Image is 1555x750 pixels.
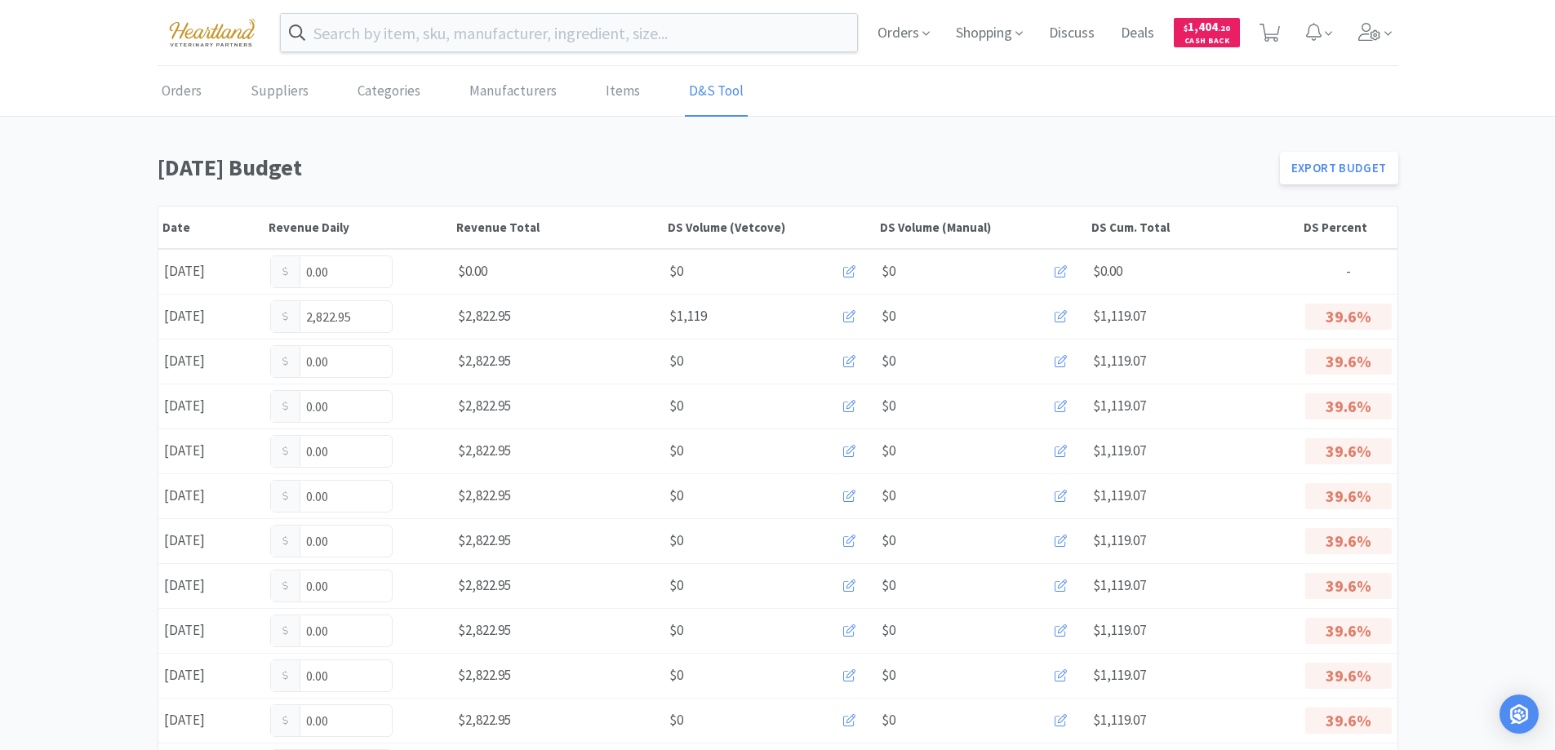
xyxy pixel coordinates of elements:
span: $0 [882,440,895,462]
div: DS Cum. Total [1091,220,1295,235]
p: 39.6% [1305,618,1392,644]
input: Search by item, sku, manufacturer, ingredient, size... [281,14,858,51]
span: $1,119 [669,305,707,327]
span: $1,119.07 [1093,486,1146,504]
div: [DATE] [158,703,264,737]
span: $1,119.07 [1093,711,1146,729]
p: 39.6% [1305,708,1392,734]
p: 39.6% [1305,393,1392,419]
span: $1,119.07 [1093,307,1146,325]
span: $0 [882,530,895,552]
span: $2,822.95 [458,352,511,370]
span: $0 [669,440,683,462]
div: [DATE] [158,659,264,692]
div: Revenue Total [456,220,660,235]
span: $1,119.07 [1093,442,1146,459]
div: Open Intercom Messenger [1499,695,1539,734]
span: $0 [882,575,895,597]
span: $0 [669,395,683,417]
span: $0 [669,709,683,731]
span: $1,119.07 [1093,531,1146,549]
span: $2,822.95 [458,307,511,325]
p: 39.6% [1305,663,1392,689]
span: $0 [882,709,895,731]
span: Cash Back [1184,37,1230,47]
div: Date [162,220,260,235]
div: [DATE] [158,524,264,557]
span: $0 [882,395,895,417]
span: $2,822.95 [458,397,511,415]
img: cad7bdf275c640399d9c6e0c56f98fd2_10.png [158,10,267,55]
span: $0 [669,350,683,372]
p: 39.6% [1305,528,1392,554]
a: $1,404.20Cash Back [1174,11,1240,55]
span: $2,822.95 [458,531,511,549]
span: $0 [882,350,895,372]
div: DS Percent [1304,220,1393,235]
a: Suppliers [247,67,313,117]
span: $0 [669,664,683,686]
span: $0 [669,619,683,641]
div: [DATE] [158,389,264,423]
div: [DATE] [158,614,264,647]
div: [DATE] [158,434,264,468]
span: $2,822.95 [458,666,511,684]
span: $1,119.07 [1093,621,1146,639]
span: $ [1184,23,1188,33]
div: DS Volume (Vetcove) [668,220,872,235]
div: [DATE] [158,255,264,288]
a: Export Budget [1280,152,1398,184]
a: Items [602,67,644,117]
p: 39.6% [1305,438,1392,464]
span: $0 [882,485,895,507]
h1: [DATE] Budget [158,149,1270,186]
span: $0 [669,485,683,507]
span: $2,822.95 [458,442,511,459]
span: $1,119.07 [1093,352,1146,370]
div: [DATE] [158,344,264,378]
a: Manufacturers [465,67,561,117]
span: $0 [669,575,683,597]
span: $1,119.07 [1093,576,1146,594]
span: $1,119.07 [1093,666,1146,684]
span: $0.00 [1093,262,1122,280]
a: Deals [1114,26,1161,41]
span: 1,404 [1184,19,1230,34]
div: [DATE] [158,569,264,602]
div: Revenue Daily [269,220,448,235]
span: $0 [882,260,895,282]
a: Orders [158,67,206,117]
span: $2,822.95 [458,486,511,504]
p: 39.6% [1305,348,1392,375]
span: $0 [882,305,895,327]
a: Categories [353,67,424,117]
span: $2,822.95 [458,576,511,594]
p: - [1305,260,1392,282]
div: DS Volume (Manual) [880,220,1084,235]
div: [DATE] [158,479,264,513]
span: $0.00 [458,262,487,280]
a: D&S Tool [685,67,748,117]
span: $2,822.95 [458,621,511,639]
span: . 20 [1218,23,1230,33]
span: $0 [882,619,895,641]
p: 39.6% [1305,304,1392,330]
span: $0 [882,664,895,686]
span: $0 [669,530,683,552]
span: $0 [669,260,683,282]
p: 39.6% [1305,483,1392,509]
div: [DATE] [158,300,264,333]
span: $2,822.95 [458,711,511,729]
p: 39.6% [1305,573,1392,599]
span: $1,119.07 [1093,397,1146,415]
a: Discuss [1042,26,1101,41]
